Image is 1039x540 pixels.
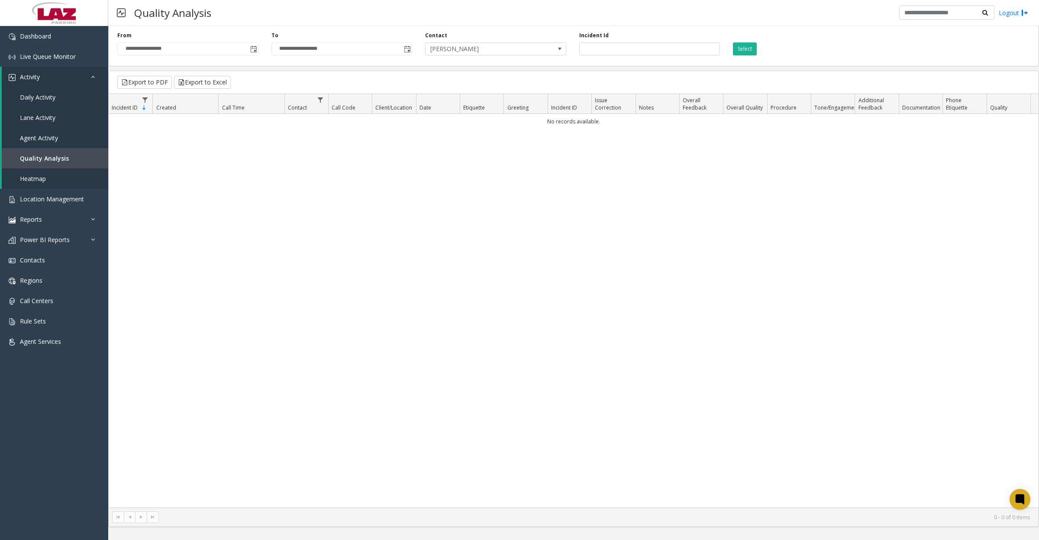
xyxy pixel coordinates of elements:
img: 'icon' [9,339,16,346]
th: Phone Etiquette [942,94,986,114]
label: To [271,32,278,39]
span: Agent Services [20,337,61,346]
th: Notes [636,94,679,114]
a: Quality Analysis [2,148,108,168]
span: [PERSON_NAME] [426,43,538,55]
span: Live Queue Monitor [20,52,76,61]
img: 'icon' [9,74,16,81]
label: Contact [425,32,447,39]
div: Data table [109,94,1039,508]
th: Overall Feedback [679,94,723,114]
th: Call Code [328,94,372,114]
span: Lane Activity [20,113,55,122]
span: Created [156,104,176,111]
span: Rule Sets [20,317,46,325]
span: Toggle popup [248,43,258,55]
a: Heatmap [2,168,108,189]
img: 'icon' [9,33,16,40]
th: Greeting [503,94,547,114]
span: Regions [20,276,42,285]
th: Quality [987,94,1031,114]
a: Agent Activity [2,128,108,148]
span: Dashboard [20,32,51,40]
button: Select [733,42,757,55]
img: 'icon' [9,298,16,305]
th: Additional Feedback [855,94,898,114]
th: Documentation [899,94,942,114]
span: Power BI Reports [20,236,70,244]
img: 'icon' [9,237,16,244]
a: Lane Activity [2,107,108,128]
a: Contact Filter Menu [315,94,326,106]
span: Sortable [141,104,148,111]
th: Client/Location [372,94,416,114]
th: Procedure [767,94,811,114]
span: Incident ID [112,104,138,111]
img: 'icon' [9,196,16,203]
img: 'icon' [9,217,16,223]
span: Location Management [20,195,84,203]
img: 'icon' [9,54,16,61]
th: Issue Correction [591,94,635,114]
span: Contacts [20,256,45,264]
img: 'icon' [9,318,16,325]
th: Date [416,94,460,114]
th: Tone/Engagement [811,94,855,114]
img: 'icon' [9,257,16,264]
th: Overall Quality [723,94,767,114]
th: Incident ID [548,94,591,114]
span: Agent Activity [20,134,58,142]
td: No records available. [109,114,1039,129]
th: Etiquette [460,94,503,114]
img: pageIcon [117,2,126,23]
button: Export to PDF [117,76,172,89]
span: Contact [288,104,307,111]
span: Activity [20,73,40,81]
span: Call Time [222,104,245,111]
h3: Quality Analysis [130,2,216,23]
span: Call Centers [20,297,53,305]
span: Reports [20,215,42,223]
img: logout [1021,8,1028,17]
span: Quality Analysis [20,154,69,162]
span: Heatmap [20,175,46,183]
button: Export to Excel [174,76,231,89]
label: Incident Id [579,32,609,39]
img: 'icon' [9,278,16,285]
a: Incident ID Filter Menu [139,94,151,106]
span: Toggle popup [402,43,412,55]
label: From [117,32,132,39]
span: Daily Activity [20,93,55,101]
a: Logout [999,8,1028,17]
kendo-pager-info: 0 - 0 of 0 items [164,514,1030,521]
a: Activity [2,67,108,87]
a: Daily Activity [2,87,108,107]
